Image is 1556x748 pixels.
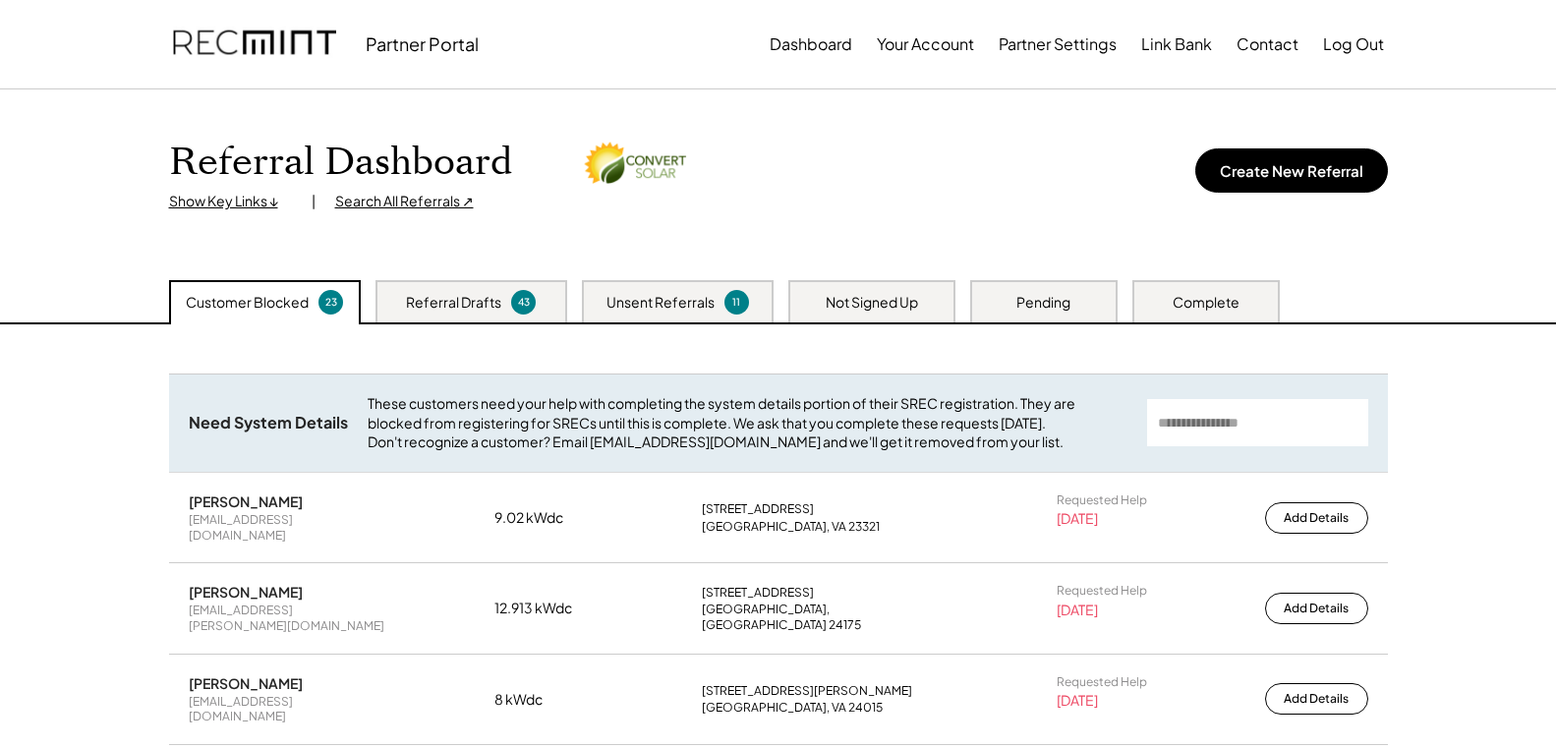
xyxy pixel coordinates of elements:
div: [GEOGRAPHIC_DATA], VA 23321 [702,519,880,535]
button: Log Out [1323,25,1384,64]
div: [EMAIL_ADDRESS][PERSON_NAME][DOMAIN_NAME] [189,603,385,633]
div: 8 kWdc [494,690,593,710]
h1: Referral Dashboard [169,140,512,186]
div: [EMAIL_ADDRESS][DOMAIN_NAME] [189,694,385,724]
button: Add Details [1265,593,1368,624]
div: Referral Drafts [406,293,501,313]
div: Partner Portal [366,32,479,55]
div: 43 [514,295,533,310]
button: Contact [1237,25,1298,64]
img: convert-solar.png [581,139,689,187]
div: [PERSON_NAME] [189,583,303,601]
div: 9.02 kWdc [494,508,593,528]
div: [STREET_ADDRESS] [702,585,814,601]
div: [DATE] [1057,509,1098,529]
div: [PERSON_NAME] [189,674,303,692]
div: [PERSON_NAME] [189,492,303,510]
div: [GEOGRAPHIC_DATA], VA 24015 [702,700,883,716]
div: 23 [321,295,340,310]
div: Complete [1173,293,1239,313]
div: Customer Blocked [186,293,309,313]
div: [DATE] [1057,601,1098,620]
div: Unsent Referrals [606,293,715,313]
div: [GEOGRAPHIC_DATA], [GEOGRAPHIC_DATA] 24175 [702,602,948,632]
button: Dashboard [770,25,852,64]
div: Show Key Links ↓ [169,192,292,211]
div: [DATE] [1057,691,1098,711]
button: Add Details [1265,502,1368,534]
div: Not Signed Up [826,293,918,313]
div: 12.913 kWdc [494,599,593,618]
div: Pending [1016,293,1070,313]
button: Create New Referral [1195,148,1388,193]
div: [STREET_ADDRESS][PERSON_NAME] [702,683,912,699]
div: Requested Help [1057,674,1147,690]
div: | [312,192,316,211]
button: Your Account [877,25,974,64]
button: Add Details [1265,683,1368,715]
div: Search All Referrals ↗ [335,192,474,211]
button: Partner Settings [999,25,1117,64]
div: Need System Details [189,413,348,433]
div: 11 [727,295,746,310]
div: Requested Help [1057,492,1147,508]
img: recmint-logotype%403x.png [173,11,336,78]
div: These customers need your help with completing the system details portion of their SREC registrat... [368,394,1127,452]
div: Requested Help [1057,583,1147,599]
div: [STREET_ADDRESS] [702,501,814,517]
button: Link Bank [1141,25,1212,64]
div: [EMAIL_ADDRESS][DOMAIN_NAME] [189,512,385,543]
